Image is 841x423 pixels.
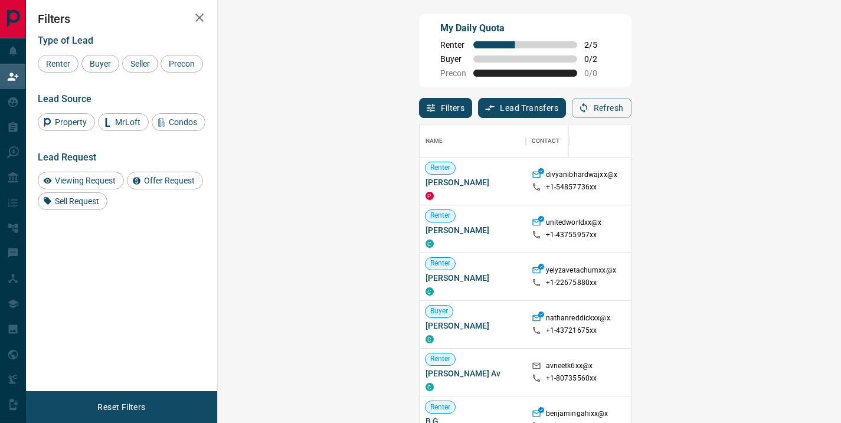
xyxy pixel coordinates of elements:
[440,21,610,35] p: My Daily Quota
[42,59,74,68] span: Renter
[426,354,456,364] span: Renter
[81,55,119,73] div: Buyer
[51,196,103,206] span: Sell Request
[51,117,91,127] span: Property
[152,113,205,131] div: Condos
[426,306,453,316] span: Buyer
[426,383,434,391] div: condos.ca
[546,170,617,182] p: divyanibhardwajxx@x
[98,113,149,131] div: MrLoft
[426,224,520,236] span: [PERSON_NAME]
[38,12,205,26] h2: Filters
[426,211,456,221] span: Renter
[426,192,434,200] div: property.ca
[426,368,520,379] span: [PERSON_NAME] Av
[426,402,456,412] span: Renter
[426,258,456,268] span: Renter
[51,176,120,185] span: Viewing Request
[165,117,201,127] span: Condos
[546,265,616,278] p: yelyzavetachumxx@x
[38,55,78,73] div: Renter
[546,313,610,326] p: nathanreddickxx@x
[111,117,145,127] span: MrLoft
[426,176,520,188] span: [PERSON_NAME]
[546,409,608,421] p: benjamingahixx@x
[426,335,434,343] div: condos.ca
[426,240,434,248] div: condos.ca
[426,287,434,296] div: condos.ca
[584,68,610,78] span: 0 / 0
[426,272,520,284] span: [PERSON_NAME]
[546,230,597,240] p: +1- 43755957xx
[546,373,597,383] p: +1- 80735560xx
[165,59,199,68] span: Precon
[440,68,466,78] span: Precon
[86,59,115,68] span: Buyer
[572,98,631,118] button: Refresh
[127,172,203,189] div: Offer Request
[38,35,93,46] span: Type of Lead
[38,172,124,189] div: Viewing Request
[426,124,443,158] div: Name
[419,98,473,118] button: Filters
[38,192,107,210] div: Sell Request
[38,152,96,163] span: Lead Request
[90,397,153,417] button: Reset Filters
[584,54,610,64] span: 0 / 2
[584,40,610,50] span: 2 / 5
[426,163,456,173] span: Renter
[546,218,602,230] p: unitedworldxx@x
[38,113,95,131] div: Property
[478,98,566,118] button: Lead Transfers
[140,176,199,185] span: Offer Request
[546,278,597,288] p: +1- 22675880xx
[122,55,158,73] div: Seller
[38,93,91,104] span: Lead Source
[426,320,520,332] span: [PERSON_NAME]
[440,40,466,50] span: Renter
[440,54,466,64] span: Buyer
[546,361,593,373] p: avneetk6xx@x
[126,59,154,68] span: Seller
[546,182,597,192] p: +1- 54857736xx
[161,55,203,73] div: Precon
[420,124,526,158] div: Name
[546,326,597,336] p: +1- 43721675xx
[532,124,560,158] div: Contact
